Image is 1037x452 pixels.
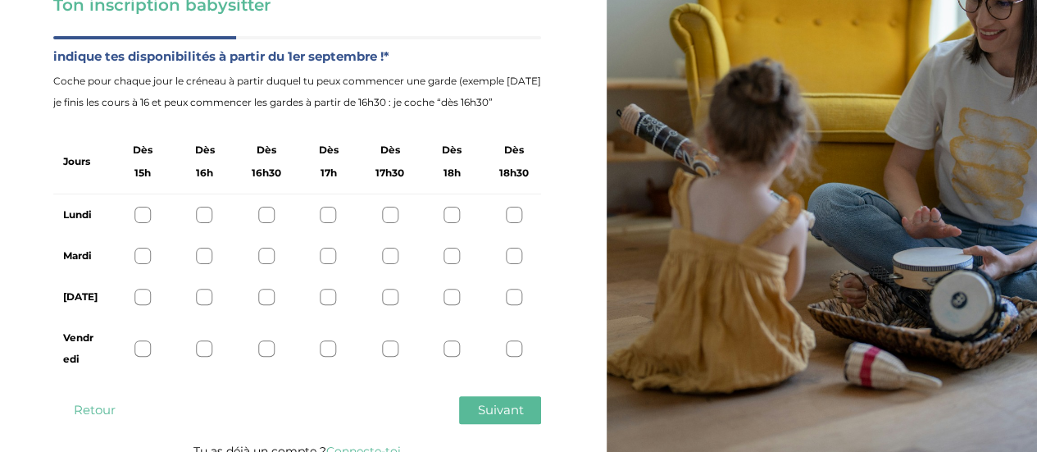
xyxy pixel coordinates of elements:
span: 15h [134,162,151,184]
span: 17h30 [375,162,404,184]
span: Dès [318,139,338,161]
label: Mardi [63,245,98,267]
span: Dès [504,139,524,161]
span: 16h30 [252,162,281,184]
span: 17h [320,162,336,184]
span: Dès [380,139,400,161]
span: Coche pour chaque jour le créneau à partir duquel tu peux commencer une garde (exemple [DATE] je ... [53,71,541,113]
button: Suivant [459,396,541,424]
span: Dès [257,139,276,161]
span: 16h [196,162,213,184]
span: 18h30 [499,162,529,184]
span: 18h [443,162,461,184]
span: Dès [133,139,152,161]
span: Dès [442,139,462,161]
span: Suivant [477,402,523,418]
label: indique tes disponibilités à partir du 1er septembre !* [53,46,541,67]
button: Retour [53,396,135,424]
label: Lundi [63,204,98,226]
label: [DATE] [63,286,98,308]
label: Jours [63,151,90,172]
label: Vendredi [63,327,98,370]
span: Dès [195,139,215,161]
